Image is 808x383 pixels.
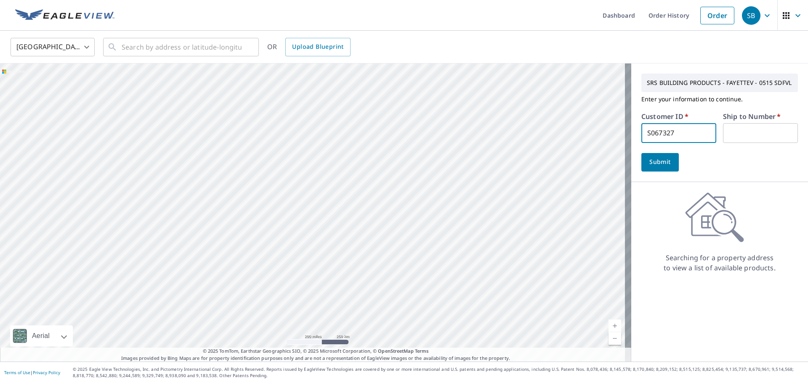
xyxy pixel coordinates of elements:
a: OpenStreetMap [378,348,413,354]
input: Search by address or latitude-longitude [122,35,242,59]
p: SRS BUILDING PRODUCTS - FAYETTEV - 0515 SDFVL [643,76,796,90]
a: Upload Blueprint [285,38,350,56]
button: Submit [641,153,679,172]
span: © 2025 TomTom, Earthstar Geographics SIO, © 2025 Microsoft Corporation, © [203,348,429,355]
a: Privacy Policy [33,370,60,375]
div: OR [267,38,351,56]
div: Aerial [10,325,73,346]
p: | [4,370,60,375]
a: Terms [415,348,429,354]
a: Current Level 5, Zoom In [609,320,621,332]
span: Upload Blueprint [292,42,343,52]
a: Order [700,7,734,24]
span: Submit [648,157,672,167]
a: Current Level 5, Zoom Out [609,332,621,345]
img: EV Logo [15,9,114,22]
div: [GEOGRAPHIC_DATA] [11,35,95,59]
label: Ship to Number [723,113,781,120]
div: SB [742,6,760,25]
p: Enter your information to continue. [641,92,798,106]
p: © 2025 Eagle View Technologies, Inc. and Pictometry International Corp. All Rights Reserved. Repo... [73,366,804,379]
label: Customer ID [641,113,688,120]
p: Searching for a property address to view a list of available products. [663,253,776,273]
a: Terms of Use [4,370,30,375]
div: Aerial [29,325,52,346]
